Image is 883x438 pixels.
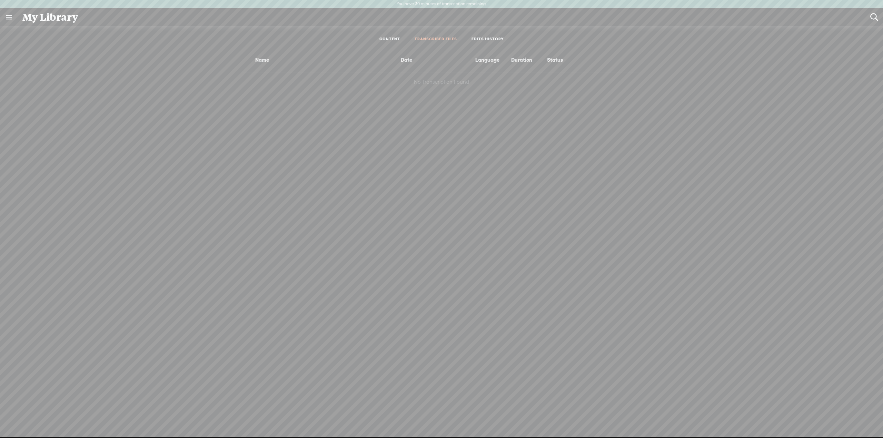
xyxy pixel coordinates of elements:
[399,56,474,64] div: Date
[379,37,400,42] a: CONTENT
[472,37,504,42] a: EDITS HISTORY
[415,37,457,42] a: TRANSCRIBED FILES
[243,56,399,64] div: Name
[474,56,510,64] div: Language
[18,8,865,26] div: My Library
[546,56,582,64] div: Status
[243,72,640,92] div: No Transcription Found
[397,1,487,7] label: You have 30 minutes of transcription remaining.
[510,56,546,64] div: Duration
